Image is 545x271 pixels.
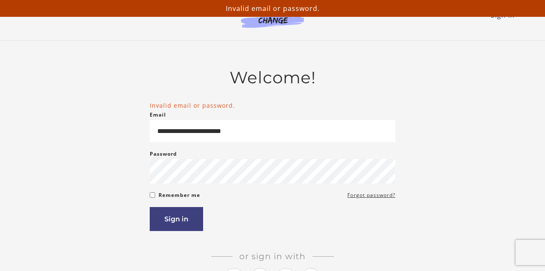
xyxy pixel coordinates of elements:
p: Invalid email or password. [3,3,542,13]
img: Agents of Change Logo [232,8,313,28]
button: Sign in [150,207,203,231]
span: Or sign in with [233,251,312,261]
label: Email [150,110,166,120]
label: Password [150,149,177,159]
label: Remember me [159,190,200,200]
a: Forgot password? [347,190,395,200]
h2: Welcome! [150,68,395,88]
li: Invalid email or password. [150,101,395,110]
